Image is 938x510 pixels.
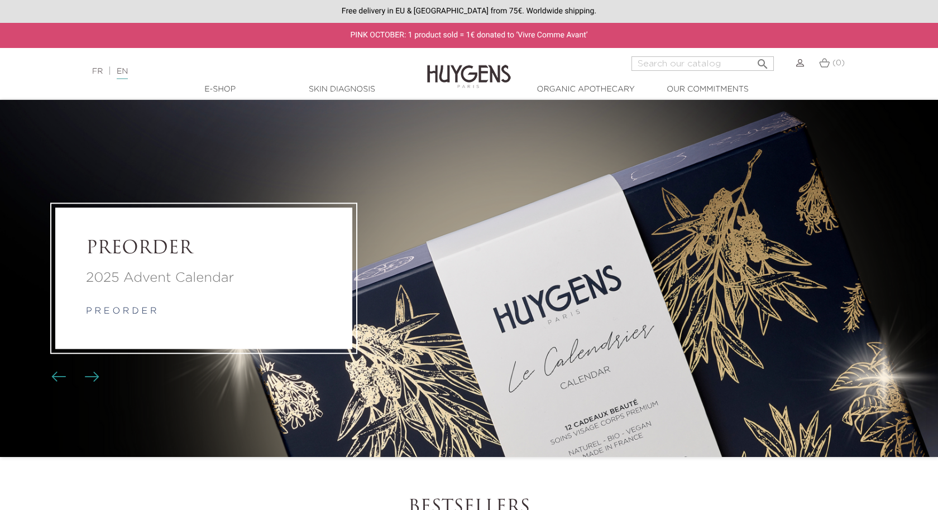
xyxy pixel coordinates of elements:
div: Carousel buttons [56,369,92,386]
a: E-Shop [164,84,276,95]
a: Organic Apothecary [530,84,642,95]
a: EN [117,68,128,79]
input: Search [631,56,774,71]
span: (0) [832,59,845,67]
i:  [756,54,769,68]
div: | [87,65,382,78]
button:  [753,53,773,68]
a: Our commitments [652,84,763,95]
a: p r e o r d e r [86,307,157,316]
a: PREORDER [86,238,322,259]
a: 2025 Advent Calendar [86,268,322,288]
img: Huygens [427,47,511,90]
a: FR [92,68,103,75]
a: Skin Diagnosis [286,84,398,95]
